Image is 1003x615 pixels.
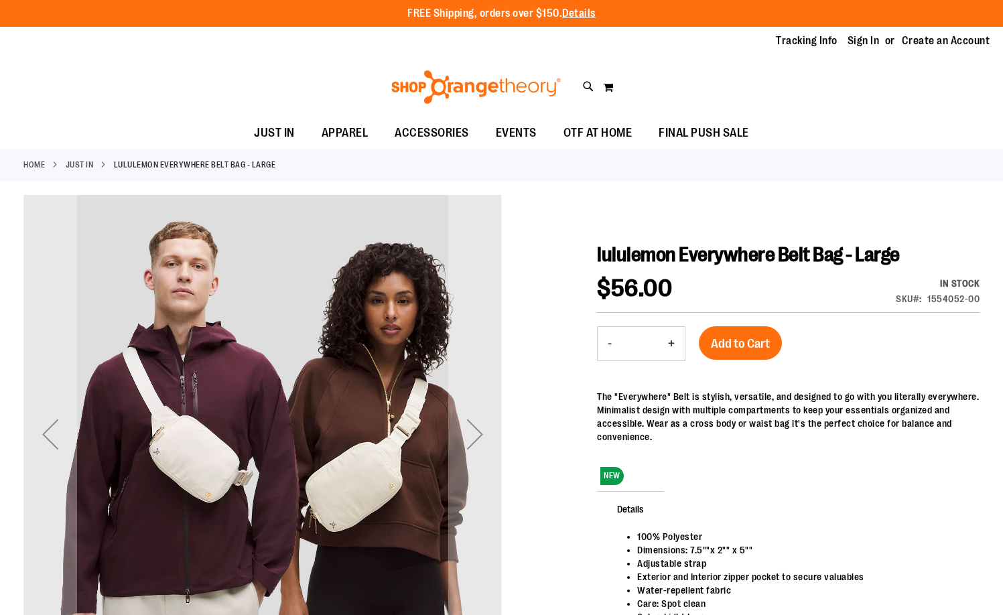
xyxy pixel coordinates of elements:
span: NEW [600,467,624,485]
a: JUST IN [66,159,94,171]
div: The "Everywhere" Belt is stylish, versatile, and designed to go with you literally everywhere. Mi... [597,390,980,443]
span: OTF AT HOME [563,118,632,148]
li: Care: Spot clean [637,597,966,610]
img: Shop Orangetheory [389,70,563,104]
strong: lululemon Everywhere Belt Bag - Large [114,159,276,171]
span: JUST IN [254,118,295,148]
a: Details [562,7,596,19]
button: Add to Cart [699,326,782,360]
a: JUST IN [241,118,308,149]
span: In stock [940,278,980,289]
strong: SKU [896,293,922,304]
span: $56.00 [597,275,672,302]
span: lululemon Everywhere Belt Bag - Large [597,243,900,266]
span: ACCESSORIES [395,118,469,148]
a: ACCESSORIES [381,118,482,148]
li: Water-repellent fabric [637,584,966,597]
span: FINAL PUSH SALE [659,118,749,148]
li: Dimensions: 7.5""x 2"" x 5"" [637,543,966,557]
a: OTF AT HOME [550,118,646,149]
li: Exterior and Interior zipper pocket to secure valuables [637,570,966,584]
button: Increase product quantity [658,327,685,360]
a: Home [23,159,45,171]
a: Sign In [848,33,880,48]
span: Add to Cart [711,336,770,351]
a: Tracking Info [776,33,838,48]
a: Create an Account [902,33,990,48]
input: Product quantity [622,328,658,360]
a: FINAL PUSH SALE [645,118,762,149]
a: APPAREL [308,118,382,149]
div: Availability [896,277,980,290]
span: Details [597,491,664,526]
button: Decrease product quantity [598,327,622,360]
li: Adjustable strap [637,557,966,570]
a: EVENTS [482,118,550,149]
div: 1554052-00 [927,292,980,305]
li: 100% Polyester [637,530,966,543]
span: APPAREL [322,118,369,148]
span: EVENTS [496,118,537,148]
p: FREE Shipping, orders over $150. [407,6,596,21]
